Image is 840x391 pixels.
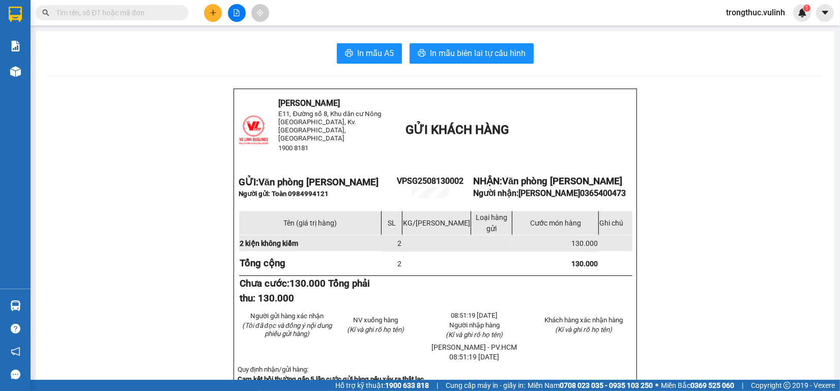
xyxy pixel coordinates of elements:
strong: 1900 633 818 [385,381,429,389]
span: 08:51:19 [DATE] [450,353,500,361]
strong: Tổng cộng [240,258,285,269]
span: Văn phòng [PERSON_NAME] [258,177,379,188]
strong: 0369 525 060 [690,381,734,389]
button: aim [251,4,269,22]
button: printerIn mẫu A5 [337,43,402,64]
em: (Tôi đã đọc và đồng ý nội dung phiếu gửi hàng) [242,322,332,338]
span: 08:51:19 [DATE] [451,312,498,319]
span: Người gửi: Toàn 0984994121 [239,190,329,198]
img: warehouse-icon [10,300,21,311]
strong: Chưa cước: [240,278,370,304]
span: 0365400473 [580,188,626,198]
span: plus [210,9,217,16]
span: 2 [397,239,401,247]
strong: Cam kết bồi thường gấp 5 lần cước gửi hàng nếu xảy ra thất lạc [238,375,424,383]
span: 1900 8181 [279,144,309,152]
strong: NHẬN: [473,176,622,187]
span: Khách hàng xác nhận hàng [544,316,623,324]
sup: 1 [803,5,810,12]
button: caret-down [816,4,834,22]
span: (Kí và ghi rõ họ tên) [555,326,612,333]
span: Miền Nam [528,380,653,391]
span: printer [418,49,426,59]
span: file-add [233,9,240,16]
td: SL [381,211,402,235]
span: VPSG2508130002 [397,176,464,186]
span: printer [345,49,353,59]
button: file-add [228,4,246,22]
span: E11, Đường số 8, Khu dân cư Nông [GEOGRAPHIC_DATA], Kv.[GEOGRAPHIC_DATA], [GEOGRAPHIC_DATA] [279,110,382,142]
span: aim [256,9,264,16]
span: 130.000 Tổng phải thu: 130.000 [240,278,370,304]
img: logo.jpg [5,5,55,55]
span: Người nhập hàng [449,321,500,329]
li: E11, Đường số 8, Khu dân cư Nông [GEOGRAPHIC_DATA], Kv.[GEOGRAPHIC_DATA], [GEOGRAPHIC_DATA] [5,22,194,74]
td: Tên (giá trị hàng) [239,211,381,235]
span: 2 [397,260,401,268]
span: ⚪️ [655,383,658,387]
li: 1900 8181 [5,73,194,86]
img: logo [239,115,269,145]
span: Cung cấp máy in - giấy in: [446,380,525,391]
td: Loại hàng gửi [471,211,512,235]
img: warehouse-icon [10,66,21,77]
span: | [742,380,743,391]
span: Miền Bắc [661,380,734,391]
span: In mẫu A5 [357,47,394,60]
span: NV xuống hàng [353,316,398,324]
span: [PERSON_NAME] [279,98,340,108]
span: environment [59,24,67,33]
span: 130.000 [571,239,598,247]
span: 1 [805,5,808,12]
span: Văn phòng [PERSON_NAME] [502,176,622,187]
span: Người gửi hàng xác nhận [250,312,324,320]
button: plus [204,4,222,22]
span: 2 kiện không kiểm [240,239,298,247]
td: Ghi chú [599,211,632,235]
span: (Kí và ghi rõ họ tên) [347,326,404,333]
span: copyright [784,382,791,389]
strong: 0708 023 035 - 0935 103 250 [560,381,653,389]
span: Quy định nhận/gửi hàng: [238,366,308,373]
span: question-circle [11,324,20,333]
span: notification [11,347,20,356]
span: In mẫu biên lai tự cấu hình [430,47,526,60]
span: trongthuc.vulinh [718,6,793,19]
td: Cước món hàng [512,211,598,235]
span: Hỗ trợ kỹ thuật: [335,380,429,391]
td: KG/[PERSON_NAME] [402,211,471,235]
span: caret-down [821,8,830,17]
input: Tìm tên, số ĐT hoặc mã đơn [56,7,176,18]
span: [PERSON_NAME] [518,188,626,198]
span: [PERSON_NAME] - PV.HCM [432,343,517,351]
b: [PERSON_NAME] [59,7,144,19]
span: GỬI KHÁCH HÀNG [405,123,509,137]
img: logo-vxr [9,7,22,22]
span: search [42,9,49,16]
span: phone [5,75,13,83]
span: message [11,370,20,379]
img: solution-icon [10,41,21,51]
span: 130.000 [571,260,598,268]
strong: Người nhận: [473,188,626,198]
span: | [437,380,438,391]
span: (Kí và ghi rõ họ tên) [446,331,503,339]
strong: GỬI: [239,177,379,188]
img: icon-new-feature [798,8,807,17]
button: printerIn mẫu biên lai tự cấu hình [410,43,534,64]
